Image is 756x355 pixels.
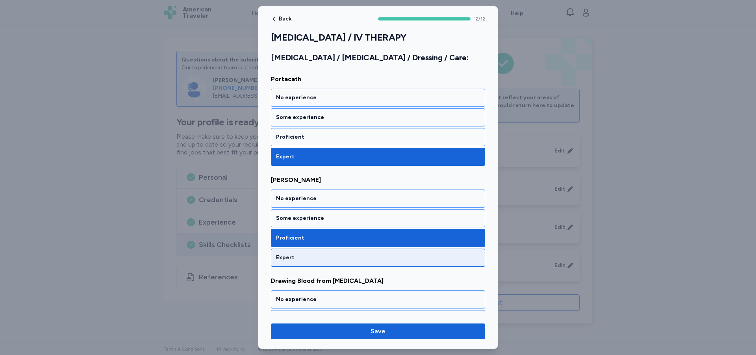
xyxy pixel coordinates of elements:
div: No experience [276,94,480,102]
h2: [MEDICAL_DATA] / [MEDICAL_DATA] / Dressing / Care: [271,53,485,63]
span: Portacath [271,74,485,84]
div: Some experience [276,214,480,222]
div: Expert [276,254,480,262]
span: [PERSON_NAME] [271,175,485,185]
span: Save [371,327,385,336]
div: Proficient [276,234,480,242]
span: 12 / 12 [474,16,485,22]
div: No experience [276,296,480,303]
button: Back [271,16,291,22]
div: Expert [276,153,480,161]
div: Some experience [276,113,480,121]
button: Save [271,323,485,339]
div: Proficient [276,133,480,141]
h1: [MEDICAL_DATA] / IV THERAPY [271,32,485,43]
div: No experience [276,195,480,203]
span: Drawing Blood from [MEDICAL_DATA] [271,276,485,286]
span: Back [279,16,291,22]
